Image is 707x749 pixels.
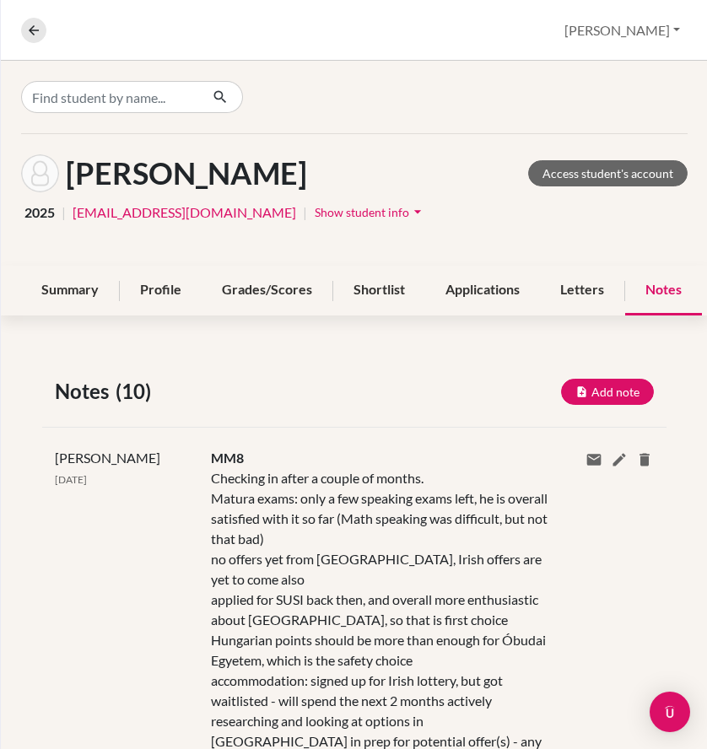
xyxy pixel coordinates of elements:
[333,266,425,315] div: Shortlist
[24,202,55,223] span: 2025
[66,155,307,191] h1: [PERSON_NAME]
[73,202,296,223] a: [EMAIL_ADDRESS][DOMAIN_NAME]
[55,450,160,466] span: [PERSON_NAME]
[314,199,427,225] button: Show student infoarrow_drop_down
[650,692,690,732] div: Open Intercom Messenger
[21,154,59,192] img: Olivér Cser's avatar
[557,14,688,46] button: [PERSON_NAME]
[21,81,199,113] input: Find student by name...
[315,205,409,219] span: Show student info
[625,266,702,315] div: Notes
[528,160,688,186] a: Access student's account
[55,376,116,407] span: Notes
[409,203,426,220] i: arrow_drop_down
[425,266,540,315] div: Applications
[62,202,66,223] span: |
[202,266,332,315] div: Grades/Scores
[120,266,202,315] div: Profile
[55,473,87,486] span: [DATE]
[211,450,244,466] span: MM8
[561,379,654,405] button: Add note
[116,376,158,407] span: (10)
[21,266,119,315] div: Summary
[540,266,624,315] div: Letters
[303,202,307,223] span: |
